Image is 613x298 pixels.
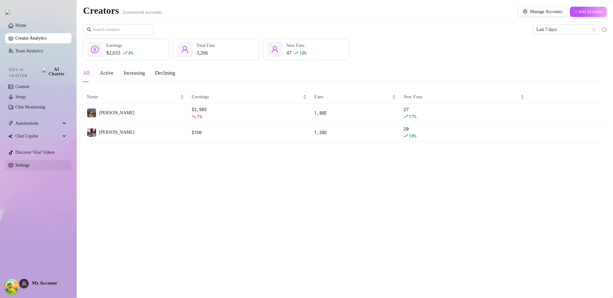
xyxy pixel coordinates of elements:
span: fall [192,114,196,119]
div: Active [100,69,113,77]
span: New Fans [286,43,304,48]
span: Manage Accounts [530,9,562,14]
a: Settings [15,163,30,168]
span: setting [523,9,527,14]
img: AI Chatter [42,67,66,76]
span: info-circle [602,27,607,32]
span: rise [404,114,408,119]
span: user [22,281,26,286]
span: thunderbolt [8,121,13,126]
span: search [87,27,91,32]
div: 47 [286,49,306,57]
button: Open Tanstack query devtools [5,280,18,293]
span: 18 % [409,133,416,139]
span: user [271,46,279,53]
th: New Fans [400,91,528,103]
a: Home [15,23,26,28]
th: Fans [310,91,400,103]
img: logo.svg [5,10,10,15]
a: Creator Analytics [15,33,66,43]
span: Automations [15,118,61,129]
span: Earnings [106,43,122,48]
span: Last 7 days [536,25,596,34]
span: 4 % [128,50,133,56]
span: 17 % [409,113,416,119]
span: + Add Account [575,9,602,14]
span: Earnings [192,93,301,101]
div: $ 130 [192,129,306,136]
span: Name [87,93,179,101]
img: Chat Copilot [8,134,12,138]
span: Total Fans [196,43,215,48]
span: New Fans [404,93,519,101]
img: Tanya [87,128,96,137]
a: Chat Monitoring [15,105,45,109]
span: dollar-circle [91,46,99,53]
div: 20 [404,125,524,139]
img: Tanya [87,108,96,117]
span: [PERSON_NAME] [99,110,134,115]
div: 3,266 [196,49,215,57]
span: [PERSON_NAME] [99,130,134,135]
span: 18 % [299,50,306,56]
div: 1,883 [314,109,396,116]
span: Izzy AI Chatter [9,67,39,79]
span: rise [294,51,299,55]
span: Chat Copilot [15,131,61,141]
div: Increasing [124,69,145,77]
span: rise [123,51,127,55]
th: Earnings [188,91,310,103]
span: 2 connected accounts [122,10,162,15]
a: Content [15,84,29,89]
span: 1 % [197,113,201,119]
button: + Add Account [570,7,607,17]
th: Name [83,91,188,103]
input: Search creators [93,26,145,33]
span: calendar [592,28,596,32]
div: 1,383 [314,129,396,136]
span: user [181,46,189,53]
button: Manage Accounts [518,7,567,17]
a: Discover Viral Videos [15,150,55,155]
span: rise [404,134,408,138]
div: All [83,69,89,77]
h2: Creators [83,4,162,17]
div: 27 [404,106,524,120]
span: Fans [314,93,391,101]
div: $ 2,503 [192,106,306,120]
div: Declining [155,69,175,77]
div: $2,633 [106,49,133,57]
a: Team Analytics [15,48,43,53]
span: My Account [32,280,57,286]
a: Setup [15,94,26,99]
